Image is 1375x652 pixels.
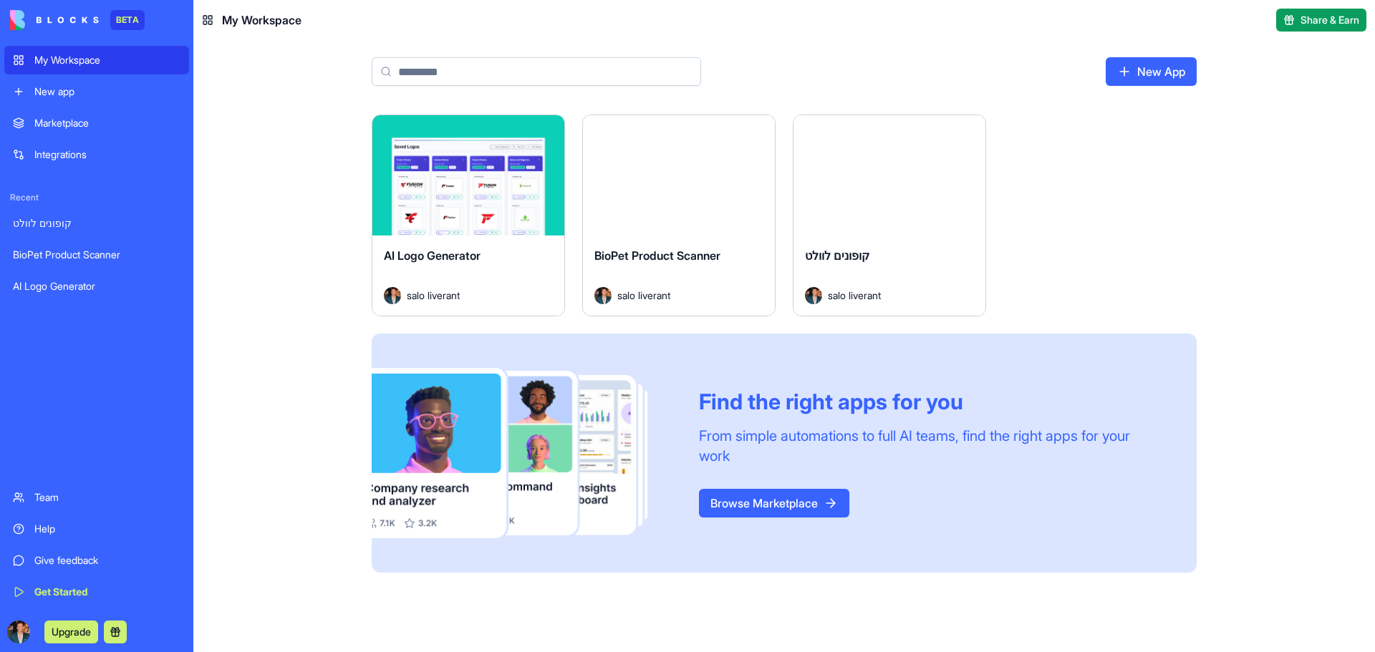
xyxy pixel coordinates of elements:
div: Integrations [34,147,180,162]
img: Avatar [805,287,822,304]
div: Find the right apps for you [699,389,1162,414]
a: Team [4,483,189,512]
div: Help [34,522,180,536]
a: BETA [10,10,145,30]
div: Give feedback [34,553,180,568]
span: Share & Earn [1301,13,1359,27]
a: Browse Marketplace [699,489,849,517]
div: New app [34,84,180,99]
button: Upgrade [44,621,98,643]
span: salo liverant [828,288,881,303]
button: Share & Earn [1276,9,1366,31]
div: קופונים לוולט [13,216,180,230]
span: קופונים לוולט [805,248,869,263]
a: Give feedback [4,546,189,575]
div: BioPet Product Scanner [13,248,180,262]
div: My Workspace [34,53,180,67]
span: salo liverant [407,288,460,303]
div: BETA [110,10,145,30]
a: AI Logo GeneratorAvatarsalo liverant [372,115,565,316]
a: Upgrade [44,624,98,638]
a: Marketplace [4,109,189,137]
div: AI Logo Generator [13,279,180,293]
img: Avatar [594,287,612,304]
a: קופונים לוולט [4,209,189,238]
img: Avatar [384,287,401,304]
span: AI Logo Generator [384,248,481,263]
a: New App [1106,57,1197,86]
div: Marketplace [34,116,180,130]
a: קופונים לוולטAvatarsalo liverant [793,115,986,316]
span: My Workspace [222,11,301,29]
div: Get Started [34,585,180,599]
span: BioPet Product Scanner [594,248,720,263]
a: BioPet Product Scanner [4,240,189,269]
a: My Workspace [4,46,189,74]
a: AI Logo Generator [4,272,189,301]
img: logo [10,10,99,30]
span: salo liverant [617,288,670,303]
div: From simple automations to full AI teams, find the right apps for your work [699,426,1162,466]
img: ACg8ocKImB3NmhjzizlkhQX-yPY2fZynwA8pJER7EWVqjn6AvKs_a422YA=s96-c [7,621,30,643]
a: New app [4,77,189,106]
div: Team [34,490,180,505]
a: BioPet Product ScannerAvatarsalo liverant [582,115,776,316]
img: Frame_181_egmpey.png [372,368,676,539]
a: Get Started [4,578,189,606]
span: Recent [4,192,189,203]
a: Integrations [4,140,189,169]
a: Help [4,515,189,543]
